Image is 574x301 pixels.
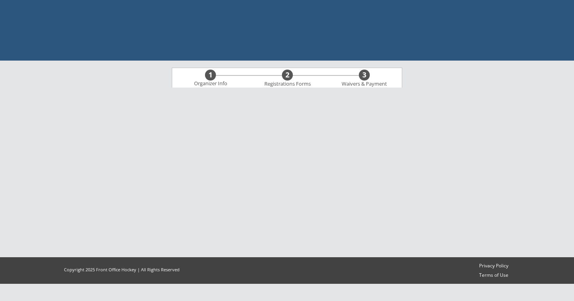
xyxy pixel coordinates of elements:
div: Organizer Info [189,81,232,87]
div: 3 [359,71,370,79]
div: Copyright 2025 Front Office Hockey | All Rights Reserved [57,267,187,272]
div: 2 [282,71,293,79]
div: Registrations Forms [260,81,314,87]
a: Privacy Policy [476,263,512,269]
div: Waivers & Payment [337,81,391,87]
div: 1 [205,71,216,79]
a: Terms of Use [476,272,512,279]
